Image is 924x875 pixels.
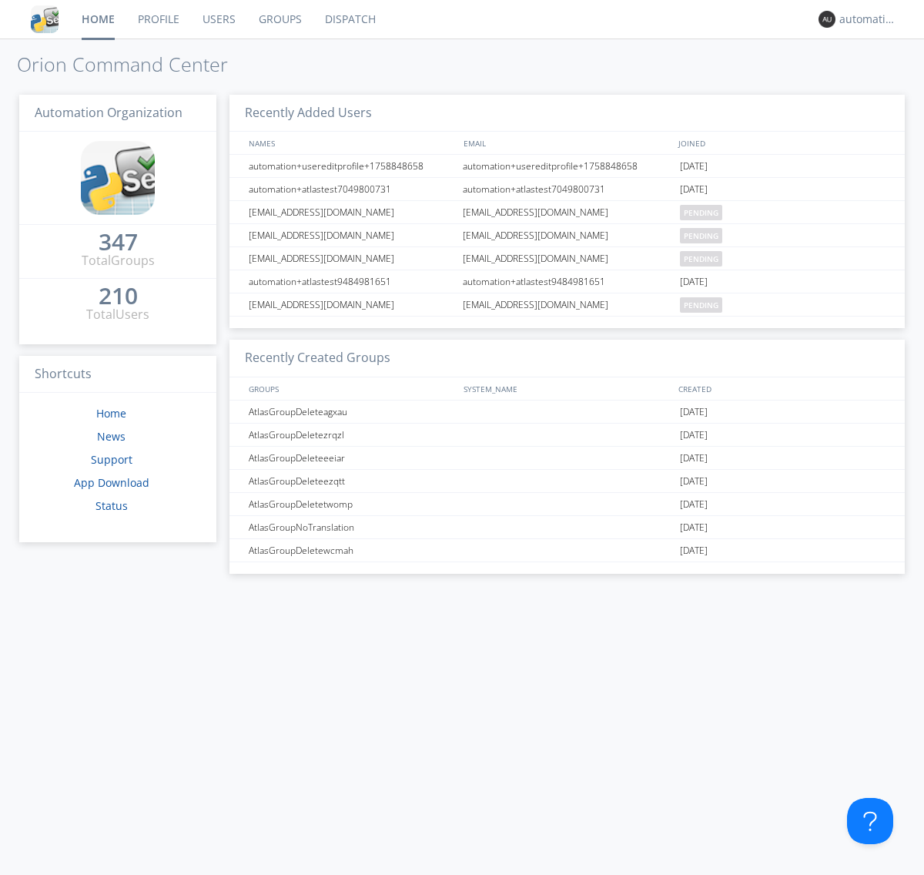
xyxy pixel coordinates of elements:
span: [DATE] [680,516,708,539]
div: automation+usereditprofile+1758848658 [459,155,676,177]
a: [EMAIL_ADDRESS][DOMAIN_NAME][EMAIL_ADDRESS][DOMAIN_NAME]pending [229,293,905,317]
a: AtlasGroupNoTranslation[DATE] [229,516,905,539]
div: SYSTEM_NAME [460,377,675,400]
h3: Shortcuts [19,356,216,394]
a: AtlasGroupDeletezrqzl[DATE] [229,424,905,447]
span: Automation Organization [35,104,182,121]
img: cddb5a64eb264b2086981ab96f4c1ba7 [81,141,155,215]
div: [EMAIL_ADDRESS][DOMAIN_NAME] [245,293,458,316]
a: Home [96,406,126,421]
a: AtlasGroupDeleteezqtt[DATE] [229,470,905,493]
span: [DATE] [680,470,708,493]
a: Support [91,452,132,467]
div: AtlasGroupDeletewcmah [245,539,458,562]
div: GROUPS [245,377,456,400]
div: AtlasGroupDeleteagxau [245,401,458,423]
a: [EMAIL_ADDRESS][DOMAIN_NAME][EMAIL_ADDRESS][DOMAIN_NAME]pending [229,224,905,247]
div: NAMES [245,132,456,154]
div: AtlasGroupDeletetwomp [245,493,458,515]
a: automation+usereditprofile+1758848658automation+usereditprofile+1758848658[DATE] [229,155,905,178]
div: [EMAIL_ADDRESS][DOMAIN_NAME] [459,247,676,270]
div: [EMAIL_ADDRESS][DOMAIN_NAME] [245,247,458,270]
div: automation+atlastest9484981651 [245,270,458,293]
a: AtlasGroupDeleteeeiar[DATE] [229,447,905,470]
a: 210 [99,288,138,306]
div: EMAIL [460,132,675,154]
span: pending [680,228,722,243]
div: [EMAIL_ADDRESS][DOMAIN_NAME] [245,224,458,246]
span: [DATE] [680,270,708,293]
a: News [97,429,126,444]
span: pending [680,205,722,220]
img: cddb5a64eb264b2086981ab96f4c1ba7 [31,5,59,33]
div: AtlasGroupDeleteeeiar [245,447,458,469]
div: automation+usereditprofile+1758848658 [245,155,458,177]
a: AtlasGroupDeletewcmah[DATE] [229,539,905,562]
div: 347 [99,234,138,250]
span: pending [680,297,722,313]
span: [DATE] [680,178,708,201]
div: 210 [99,288,138,303]
div: Total Groups [82,252,155,270]
div: automation+atlastest7049800731 [245,178,458,200]
div: Total Users [86,306,149,324]
span: [DATE] [680,447,708,470]
div: AtlasGroupDeleteezqtt [245,470,458,492]
div: CREATED [675,377,890,400]
div: automation+atlastest7049800731 [459,178,676,200]
div: automation+atlastest9484981651 [459,270,676,293]
iframe: Toggle Customer Support [847,798,893,844]
div: JOINED [675,132,890,154]
a: AtlasGroupDeletetwomp[DATE] [229,493,905,516]
div: AtlasGroupNoTranslation [245,516,458,538]
a: 347 [99,234,138,252]
a: [EMAIL_ADDRESS][DOMAIN_NAME][EMAIL_ADDRESS][DOMAIN_NAME]pending [229,247,905,270]
a: automation+atlastest7049800731automation+atlastest7049800731[DATE] [229,178,905,201]
span: pending [680,251,722,267]
div: automation+atlas0009 [839,12,897,27]
span: [DATE] [680,493,708,516]
a: automation+atlastest9484981651automation+atlastest9484981651[DATE] [229,270,905,293]
div: [EMAIL_ADDRESS][DOMAIN_NAME] [459,201,676,223]
span: [DATE] [680,155,708,178]
span: [DATE] [680,424,708,447]
div: AtlasGroupDeletezrqzl [245,424,458,446]
img: 373638.png [819,11,835,28]
a: Status [95,498,128,513]
div: [EMAIL_ADDRESS][DOMAIN_NAME] [459,293,676,316]
h3: Recently Created Groups [229,340,905,377]
div: [EMAIL_ADDRESS][DOMAIN_NAME] [245,201,458,223]
a: App Download [74,475,149,490]
span: [DATE] [680,539,708,562]
a: AtlasGroupDeleteagxau[DATE] [229,401,905,424]
div: [EMAIL_ADDRESS][DOMAIN_NAME] [459,224,676,246]
h3: Recently Added Users [229,95,905,132]
span: [DATE] [680,401,708,424]
a: [EMAIL_ADDRESS][DOMAIN_NAME][EMAIL_ADDRESS][DOMAIN_NAME]pending [229,201,905,224]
